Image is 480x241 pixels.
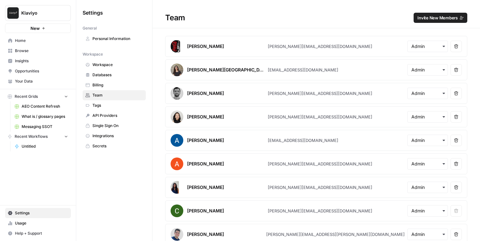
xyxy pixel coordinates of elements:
[15,48,68,54] span: Browse
[15,134,48,139] span: Recent Workflows
[83,131,146,141] a: Integrations
[268,90,372,97] div: [PERSON_NAME][EMAIL_ADDRESS][DOMAIN_NAME]
[171,64,183,76] img: avatar
[417,15,458,21] span: Invite New Members
[92,123,143,129] span: Single Sign On
[30,25,40,31] span: New
[15,78,68,84] span: Your Data
[411,161,444,167] input: Admin
[12,111,71,122] a: What is / glossary pages
[411,208,444,214] input: Admin
[5,92,71,101] button: Recent Grids
[187,90,224,97] div: [PERSON_NAME]
[411,90,444,97] input: Admin
[187,161,224,167] div: [PERSON_NAME]
[12,101,71,111] a: AEO Content Refresh
[187,114,224,120] div: [PERSON_NAME]
[268,137,338,144] div: [EMAIL_ADDRESS][DOMAIN_NAME]
[92,62,143,68] span: Workspace
[12,122,71,132] a: Messaging SSOT
[83,70,146,80] a: Databases
[83,110,146,121] a: API Providers
[92,133,143,139] span: Integrations
[92,72,143,78] span: Databases
[5,23,71,33] button: New
[268,43,372,50] div: [PERSON_NAME][EMAIL_ADDRESS][DOMAIN_NAME]
[92,103,143,108] span: Tags
[15,38,68,44] span: Home
[5,218,71,228] a: Usage
[83,141,146,151] a: Secrets
[92,36,143,42] span: Personal Information
[187,184,224,191] div: [PERSON_NAME]
[171,110,183,123] img: avatar
[187,67,265,73] div: [PERSON_NAME][GEOGRAPHIC_DATA]
[411,184,444,191] input: Admin
[5,5,71,21] button: Workspace: Klaviyo
[5,76,71,86] a: Your Data
[171,134,183,147] img: avatar
[411,43,444,50] input: Admin
[15,210,68,216] span: Settings
[171,181,179,194] img: avatar
[92,82,143,88] span: Billing
[83,25,97,31] span: General
[15,68,68,74] span: Opportunities
[266,231,405,238] div: [PERSON_NAME][EMAIL_ADDRESS][PERSON_NAME][DOMAIN_NAME]
[187,43,224,50] div: [PERSON_NAME]
[5,56,71,66] a: Insights
[411,231,444,238] input: Admin
[268,208,372,214] div: [PERSON_NAME][EMAIL_ADDRESS][DOMAIN_NAME]
[411,137,444,144] input: Admin
[15,220,68,226] span: Usage
[5,36,71,46] a: Home
[152,13,480,23] div: Team
[5,46,71,56] a: Browse
[187,137,224,144] div: [PERSON_NAME]
[22,124,68,130] span: Messaging SSOT
[92,143,143,149] span: Secrets
[92,92,143,98] span: Team
[92,113,143,118] span: API Providers
[22,114,68,119] span: What is / glossary pages
[187,231,224,238] div: [PERSON_NAME]
[268,114,372,120] div: [PERSON_NAME][EMAIL_ADDRESS][DOMAIN_NAME]
[83,121,146,131] a: Single Sign On
[83,100,146,110] a: Tags
[268,67,338,73] div: [EMAIL_ADDRESS][DOMAIN_NAME]
[268,184,372,191] div: [PERSON_NAME][EMAIL_ADDRESS][DOMAIN_NAME]
[83,34,146,44] a: Personal Information
[7,7,19,19] img: Klaviyo Logo
[12,141,71,151] a: Untitled
[187,208,224,214] div: [PERSON_NAME]
[171,157,183,170] img: avatar
[22,104,68,109] span: AEO Content Refresh
[5,208,71,218] a: Settings
[268,161,372,167] div: [PERSON_NAME][EMAIL_ADDRESS][DOMAIN_NAME]
[171,87,183,100] img: avatar
[171,228,183,241] img: avatar
[414,13,467,23] button: Invite New Members
[15,94,38,99] span: Recent Grids
[5,132,71,141] button: Recent Workflows
[15,58,68,64] span: Insights
[21,10,60,16] span: Klaviyo
[83,9,103,17] span: Settings
[171,204,183,217] img: avatar
[411,67,444,73] input: Admin
[83,80,146,90] a: Billing
[22,144,68,149] span: Untitled
[83,51,103,57] span: Workspace
[171,40,180,53] img: avatar
[83,90,146,100] a: Team
[5,228,71,238] button: Help + Support
[411,114,444,120] input: Admin
[15,231,68,236] span: Help + Support
[5,66,71,76] a: Opportunities
[83,60,146,70] a: Workspace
